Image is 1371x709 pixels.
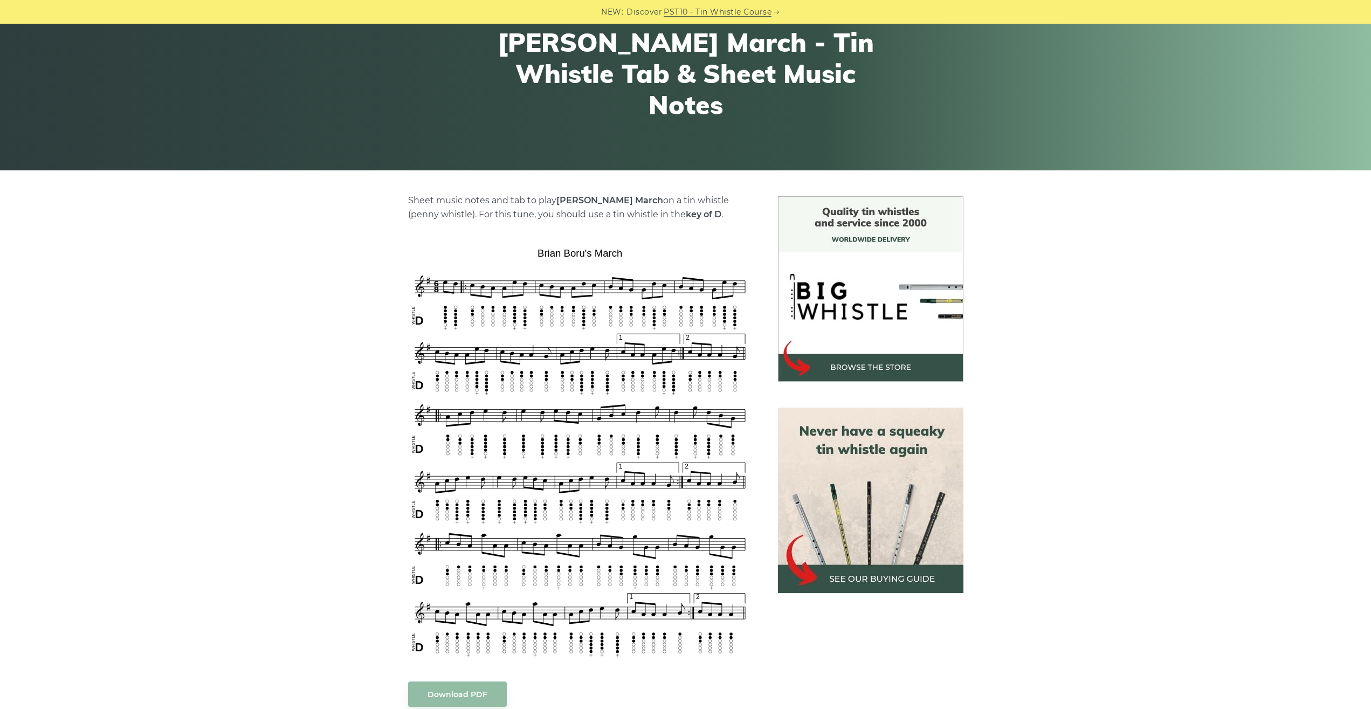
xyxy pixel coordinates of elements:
[601,6,623,18] span: NEW:
[487,27,884,120] h1: [PERSON_NAME] March - Tin Whistle Tab & Sheet Music Notes
[408,682,507,707] a: Download PDF
[778,196,963,382] img: BigWhistle Tin Whistle Store
[664,6,771,18] a: PST10 - Tin Whistle Course
[556,195,663,205] strong: [PERSON_NAME] March
[778,408,963,593] img: tin whistle buying guide
[408,194,752,222] p: Sheet music notes and tab to play on a tin whistle (penny whistle). For this tune, you should use...
[686,209,721,219] strong: key of D
[626,6,662,18] span: Discover
[408,244,752,660] img: Brian Boru's March Tin Whistle Tabs & Sheet Music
